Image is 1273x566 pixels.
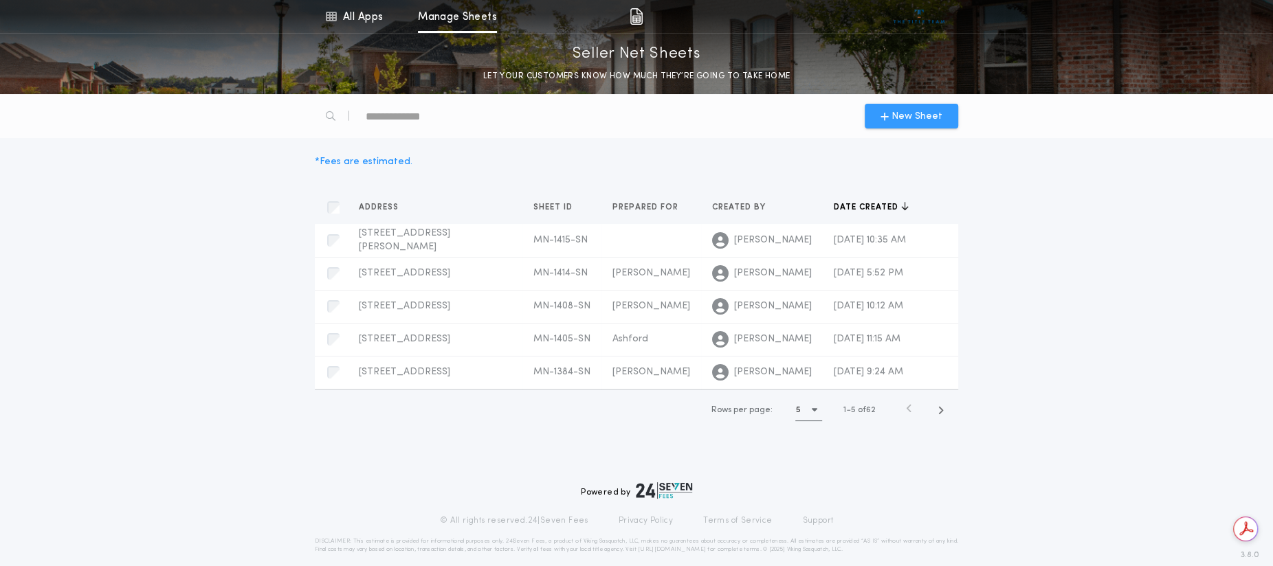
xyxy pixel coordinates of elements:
span: MN-1405-SN [533,334,590,344]
div: Powered by [581,482,692,499]
span: [DATE] 11:15 AM [834,334,900,344]
a: Terms of Service [703,515,772,526]
span: [STREET_ADDRESS] [359,367,450,377]
span: [PERSON_NAME] [734,365,812,379]
span: New Sheet [892,109,942,124]
button: Date created [834,201,909,214]
img: logo [636,482,692,499]
button: 5 [795,399,822,421]
span: MN-1414-SN [533,268,588,278]
span: [PERSON_NAME] [612,301,690,311]
a: Privacy Policy [619,515,674,526]
span: [PERSON_NAME] [612,367,690,377]
span: [PERSON_NAME] [612,268,690,278]
div: * Fees are estimated. [315,155,412,169]
span: [DATE] 10:35 AM [834,235,906,245]
span: 1 [843,406,846,414]
span: MN-1408-SN [533,301,590,311]
span: 3.8.0 [1241,549,1259,561]
span: Address [359,202,401,213]
p: Seller Net Sheets [573,43,701,65]
span: [PERSON_NAME] [734,267,812,280]
span: Date created [834,202,901,213]
span: Ashford [612,334,648,344]
span: 5 [851,406,856,414]
button: Created by [712,201,776,214]
span: of 62 [858,404,876,416]
img: img [630,8,643,25]
span: [PERSON_NAME] [734,332,812,346]
p: DISCLAIMER: This estimate is provided for informational purposes only. 24|Seven Fees, a product o... [315,537,958,554]
span: [STREET_ADDRESS] [359,301,450,311]
span: [DATE] 5:52 PM [834,268,903,278]
span: [PERSON_NAME] [734,299,812,313]
span: [DATE] 9:24 AM [834,367,903,377]
span: [PERSON_NAME] [734,234,812,247]
span: MN-1384-SN [533,367,590,377]
span: Sheet ID [533,202,575,213]
a: Support [802,515,833,526]
h1: 5 [795,403,800,417]
span: Rows per page: [711,406,772,414]
a: [URL][DOMAIN_NAME] [638,547,706,552]
p: © All rights reserved. 24|Seven Fees [440,515,588,526]
span: [DATE] 10:12 AM [834,301,903,311]
span: [STREET_ADDRESS] [359,334,450,344]
span: [STREET_ADDRESS][PERSON_NAME] [359,228,450,252]
button: Sheet ID [533,201,583,214]
span: Prepared for [612,202,681,213]
button: Address [359,201,409,214]
button: New Sheet [865,104,958,128]
img: vs-icon [894,10,945,23]
span: MN-1415-SN [533,235,588,245]
span: [STREET_ADDRESS] [359,268,450,278]
span: Created by [712,202,768,213]
p: LET YOUR CUSTOMERS KNOW HOW MUCH THEY’RE GOING TO TAKE HOME [483,69,790,83]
